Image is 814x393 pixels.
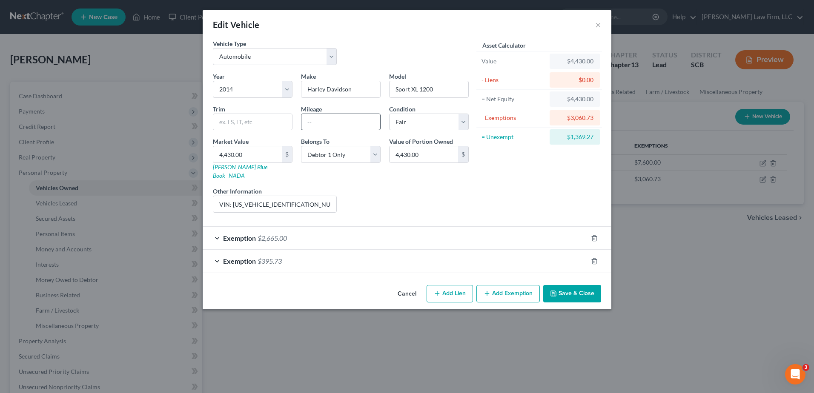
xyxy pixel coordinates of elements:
div: $3,060.73 [556,114,593,122]
input: -- [301,114,380,130]
input: ex. LS, LT, etc [213,114,292,130]
div: $1,369.27 [556,133,593,141]
button: × [595,20,601,30]
a: [PERSON_NAME] Blue Book [213,163,267,179]
div: - Liens [482,76,546,84]
input: ex. Altima [390,81,468,97]
label: Value of Portion Owned [389,137,453,146]
span: Exemption [223,257,256,265]
iframe: Intercom live chat [785,364,805,384]
a: NADA [229,172,245,179]
div: $4,430.00 [556,57,593,65]
button: Cancel [391,286,423,303]
div: $ [282,146,292,162]
label: Asset Calculator [482,41,526,50]
label: Condition [389,105,416,114]
div: $4,430.00 [556,95,593,103]
div: - Exemptions [482,114,546,122]
button: Add Exemption [476,285,540,303]
label: Trim [213,105,225,114]
span: $2,665.00 [258,234,287,242]
div: = Unexempt [482,133,546,141]
label: Year [213,72,225,81]
span: Exemption [223,234,256,242]
input: 0.00 [390,146,458,162]
div: Edit Vehicle [213,19,260,31]
span: Belongs To [301,138,330,145]
div: $0.00 [556,76,593,84]
div: Value [482,57,546,65]
label: Vehicle Type [213,39,246,48]
span: $395.73 [258,257,282,265]
label: Market Value [213,137,249,146]
span: Make [301,73,316,80]
span: 3 [803,364,809,371]
input: 0.00 [213,146,282,162]
label: Other Information [213,187,262,196]
button: Add Lien [427,285,473,303]
div: = Net Equity [482,95,546,103]
input: ex. Nissan [301,81,380,97]
label: Model [389,72,406,81]
label: Mileage [301,105,322,114]
button: Save & Close [543,285,601,303]
input: (optional) [213,196,336,212]
div: $ [458,146,468,162]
